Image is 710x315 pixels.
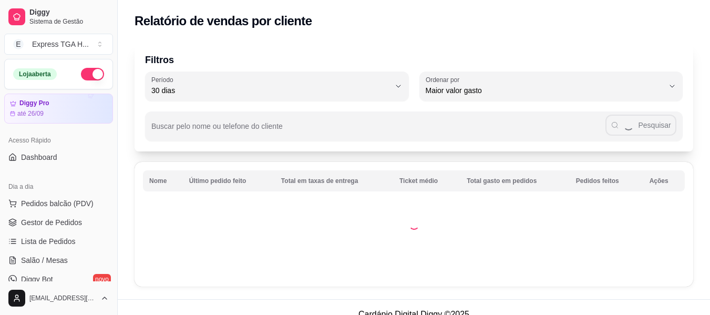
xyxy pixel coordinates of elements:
[4,132,113,149] div: Acesso Rápido
[4,34,113,55] button: Select a team
[32,39,89,49] div: Express TGA H ...
[151,85,390,96] span: 30 dias
[4,195,113,212] button: Pedidos balcão (PDV)
[151,125,605,136] input: Buscar pelo nome ou telefone do cliente
[419,72,683,101] button: Ordenar porMaior valor gasto
[81,68,104,80] button: Alterar Status
[135,13,312,29] h2: Relatório de vendas por cliente
[21,217,82,228] span: Gestor de Pedidos
[21,274,53,284] span: Diggy Bot
[29,8,109,17] span: Diggy
[21,198,94,209] span: Pedidos balcão (PDV)
[4,286,113,311] button: [EMAIL_ADDRESS][DOMAIN_NAME]
[4,4,113,29] a: DiggySistema de Gestão
[4,252,113,269] a: Salão / Mesas
[4,271,113,288] a: Diggy Botnovo
[13,68,57,80] div: Loja aberta
[19,99,49,107] article: Diggy Pro
[409,219,419,230] div: Loading
[4,214,113,231] a: Gestor de Pedidos
[13,39,24,49] span: E
[21,152,57,162] span: Dashboard
[151,75,177,84] label: Período
[21,236,76,247] span: Lista de Pedidos
[4,94,113,124] a: Diggy Proaté 26/09
[4,178,113,195] div: Dia a dia
[145,53,683,67] p: Filtros
[145,72,409,101] button: Período30 dias
[4,149,113,166] a: Dashboard
[4,233,113,250] a: Lista de Pedidos
[29,17,109,26] span: Sistema de Gestão
[426,75,463,84] label: Ordenar por
[17,109,44,118] article: até 26/09
[21,255,68,266] span: Salão / Mesas
[29,294,96,302] span: [EMAIL_ADDRESS][DOMAIN_NAME]
[426,85,664,96] span: Maior valor gasto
